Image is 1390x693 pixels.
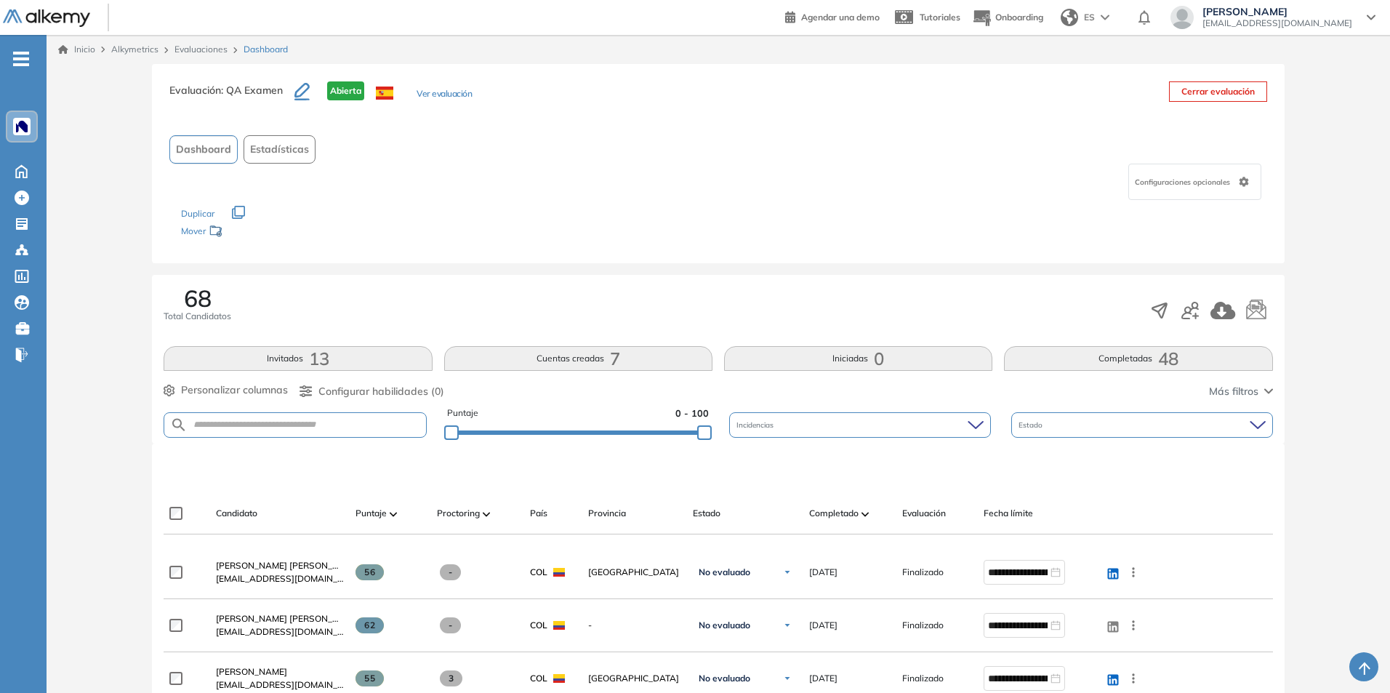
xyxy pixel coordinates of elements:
span: Dashboard [176,142,231,157]
a: Evaluaciones [174,44,228,55]
div: Estado [1011,412,1273,438]
button: Configurar habilidades (0) [300,384,444,399]
span: [PERSON_NAME] [PERSON_NAME] [216,560,361,571]
span: Candidato [216,507,257,520]
span: Duplicar [181,208,214,219]
span: Total Candidatos [164,310,231,323]
span: Personalizar columnas [181,382,288,398]
span: Estado [1019,420,1045,430]
span: Agendar una demo [801,12,880,23]
img: [missing "en.ARROW_ALT" translation] [390,512,397,516]
span: Más filtros [1209,384,1258,399]
div: Mover [181,219,326,246]
button: Iniciadas0 [724,346,992,371]
button: Estadísticas [244,135,316,164]
span: Incidencias [736,420,776,430]
div: Incidencias [729,412,991,438]
span: [EMAIL_ADDRESS][DOMAIN_NAME] [216,678,344,692]
span: COL [530,619,547,632]
h3: Evaluación [169,81,294,112]
span: [DATE] [809,566,837,579]
span: COL [530,672,547,685]
span: - [440,617,461,633]
span: País [530,507,547,520]
div: Widget de chat [1128,524,1390,693]
a: [PERSON_NAME] [216,665,344,678]
span: [EMAIL_ADDRESS][DOMAIN_NAME] [216,625,344,638]
a: Inicio [58,43,95,56]
span: Abierta [327,81,364,100]
span: [DATE] [809,672,837,685]
span: Estado [693,507,720,520]
button: Invitados13 [164,346,432,371]
span: - [440,564,461,580]
span: [DATE] [809,619,837,632]
span: [GEOGRAPHIC_DATA] [588,566,681,579]
span: 56 [355,564,384,580]
img: Ícono de flecha [783,621,792,630]
span: : QA Examen [221,84,283,97]
span: Finalizado [902,672,944,685]
iframe: Chat Widget [1128,524,1390,693]
span: Puntaje [355,507,387,520]
span: Onboarding [995,12,1043,23]
span: 55 [355,670,384,686]
span: Tutoriales [920,12,960,23]
button: Onboarding [972,2,1043,33]
span: Configuraciones opcionales [1135,177,1233,188]
button: Completadas48 [1004,346,1272,371]
i: - [13,57,29,60]
span: No evaluado [699,673,750,684]
span: Finalizado [902,566,944,579]
span: ES [1084,11,1095,24]
span: [PERSON_NAME] [1202,6,1352,17]
span: - [588,619,681,632]
a: [PERSON_NAME] [PERSON_NAME] [216,612,344,625]
span: Provincia [588,507,626,520]
span: No evaluado [699,620,750,631]
span: Completado [809,507,859,520]
button: Más filtros [1209,384,1273,399]
span: Dashboard [244,43,288,56]
div: Configuraciones opcionales [1128,164,1261,200]
img: COL [553,568,565,577]
span: 3 [440,670,462,686]
button: Personalizar columnas [164,382,288,398]
img: arrow [1101,15,1109,20]
img: COL [553,621,565,630]
span: COL [530,566,547,579]
span: Fecha límite [984,507,1033,520]
span: [PERSON_NAME] [PERSON_NAME] [216,613,361,624]
img: [missing "en.ARROW_ALT" translation] [483,512,490,516]
a: Agendar una demo [785,7,880,25]
img: Logo [3,9,90,28]
img: [missing "en.ARROW_ALT" translation] [861,512,869,516]
img: ESP [376,87,393,100]
button: Cuentas creadas7 [444,346,712,371]
span: Finalizado [902,619,944,632]
img: https://assets.alkemy.org/workspaces/1394/c9baeb50-dbbd-46c2-a7b2-c74a16be862c.png [16,121,28,132]
img: Ícono de flecha [783,674,792,683]
img: world [1061,9,1078,26]
span: Evaluación [902,507,946,520]
img: SEARCH_ALT [170,416,188,434]
button: Cerrar evaluación [1169,81,1267,102]
span: Alkymetrics [111,44,158,55]
button: Dashboard [169,135,238,164]
span: Puntaje [447,406,478,420]
span: [EMAIL_ADDRESS][DOMAIN_NAME] [1202,17,1352,29]
button: Ver evaluación [417,87,472,103]
img: Ícono de flecha [783,568,792,577]
a: [PERSON_NAME] [PERSON_NAME] [216,559,344,572]
span: Estadísticas [250,142,309,157]
span: Configurar habilidades (0) [318,384,444,399]
span: 0 - 100 [675,406,709,420]
span: No evaluado [699,566,750,578]
span: 68 [184,287,212,310]
span: Proctoring [437,507,480,520]
span: 62 [355,617,384,633]
span: [EMAIL_ADDRESS][DOMAIN_NAME] [216,572,344,585]
span: [PERSON_NAME] [216,666,287,677]
img: COL [553,674,565,683]
span: [GEOGRAPHIC_DATA] [588,672,681,685]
